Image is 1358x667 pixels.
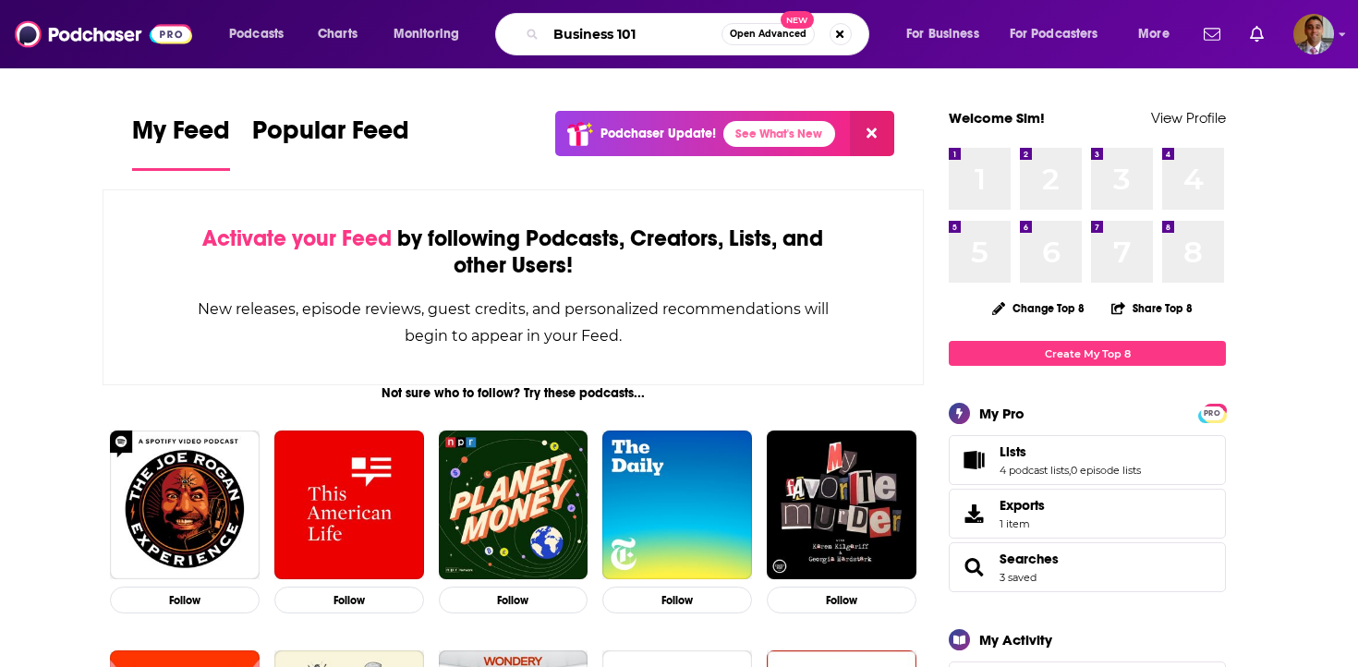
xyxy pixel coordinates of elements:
div: Search podcasts, credits, & more... [513,13,887,55]
div: by following Podcasts, Creators, Lists, and other Users! [196,225,831,279]
button: Show profile menu [1293,14,1334,55]
span: Lists [1000,443,1026,460]
span: For Podcasters [1010,21,1098,47]
span: New [781,11,814,29]
p: Podchaser Update! [600,126,716,141]
a: Popular Feed [252,115,409,171]
img: Planet Money [439,431,588,580]
a: See What's New [723,121,835,147]
img: My Favorite Murder with Karen Kilgariff and Georgia Hardstark [767,431,916,580]
a: Charts [306,19,369,49]
span: Lists [949,435,1226,485]
button: open menu [381,19,483,49]
button: open menu [1125,19,1193,49]
span: Open Advanced [730,30,806,39]
a: 3 saved [1000,571,1037,584]
a: Searches [1000,551,1059,567]
span: Podcasts [229,21,284,47]
a: Exports [949,489,1226,539]
span: Logged in as simaulakh21 [1293,14,1334,55]
a: My Feed [132,115,230,171]
span: More [1138,21,1170,47]
button: open menu [893,19,1002,49]
span: Charts [318,21,358,47]
a: Lists [955,447,992,473]
a: Show notifications dropdown [1243,18,1271,50]
a: View Profile [1151,109,1226,127]
button: Follow [602,587,752,613]
button: open menu [998,19,1125,49]
input: Search podcasts, credits, & more... [546,19,721,49]
img: The Daily [602,431,752,580]
img: Podchaser - Follow, Share and Rate Podcasts [15,17,192,52]
button: Share Top 8 [1110,290,1194,326]
span: My Feed [132,115,230,157]
span: , [1069,464,1071,477]
img: This American Life [274,431,424,580]
span: Popular Feed [252,115,409,157]
span: Searches [949,542,1226,592]
div: Not sure who to follow? Try these podcasts... [103,385,924,401]
a: Searches [955,554,992,580]
a: Show notifications dropdown [1196,18,1228,50]
span: Exports [955,501,992,527]
span: For Business [906,21,979,47]
a: 0 episode lists [1071,464,1141,477]
a: Lists [1000,443,1141,460]
button: Follow [274,587,424,613]
div: New releases, episode reviews, guest credits, and personalized recommendations will begin to appe... [196,296,831,349]
button: Follow [767,587,916,613]
button: open menu [216,19,308,49]
a: 4 podcast lists [1000,464,1069,477]
span: Monitoring [394,21,459,47]
div: My Activity [979,631,1052,649]
span: 1 item [1000,517,1045,530]
img: User Profile [1293,14,1334,55]
span: Activate your Feed [202,224,392,252]
a: Welcome Sim! [949,109,1045,127]
button: Follow [439,587,588,613]
button: Follow [110,587,260,613]
button: Change Top 8 [981,297,1096,320]
img: The Joe Rogan Experience [110,431,260,580]
span: Exports [1000,497,1045,514]
div: My Pro [979,405,1025,422]
a: Create My Top 8 [949,341,1226,366]
button: Open AdvancedNew [721,23,815,45]
span: PRO [1201,406,1223,420]
a: PRO [1201,406,1223,419]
